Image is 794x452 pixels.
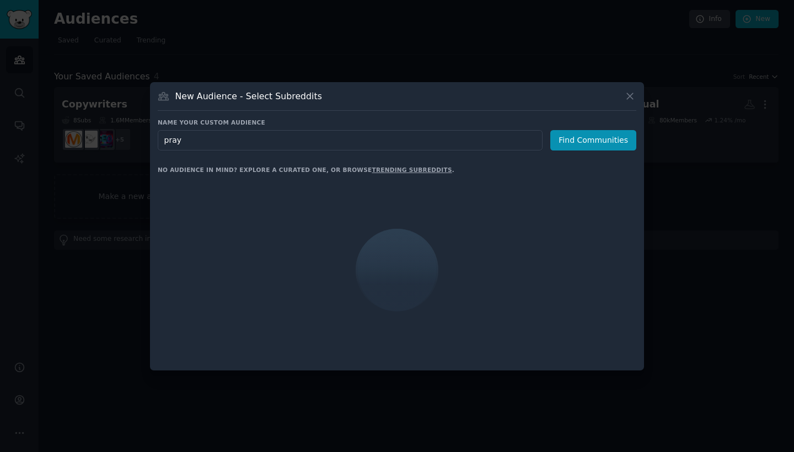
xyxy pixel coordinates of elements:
[175,90,322,102] h3: New Audience - Select Subreddits
[372,166,452,173] a: trending subreddits
[158,119,636,126] h3: Name your custom audience
[158,130,543,150] input: Pick a short name, like "Digital Marketers" or "Movie-Goers"
[158,166,454,174] div: No audience in mind? Explore a curated one, or browse .
[550,130,636,150] button: Find Communities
